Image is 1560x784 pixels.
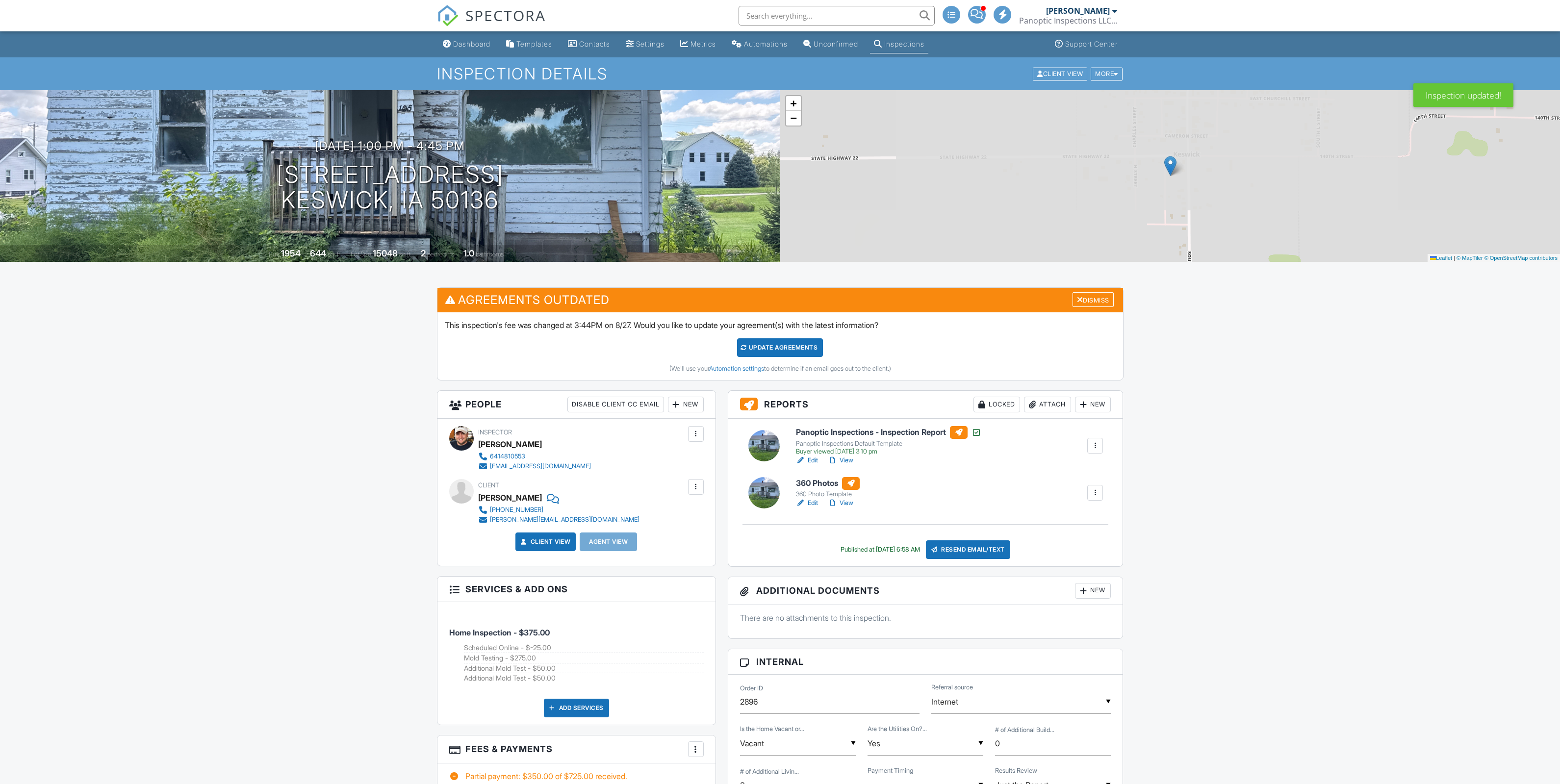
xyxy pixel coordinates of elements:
[1065,40,1118,48] div: Support Center
[995,726,1054,734] label: # of Additional Building(s)
[544,699,609,717] div: Add Services
[973,397,1020,412] div: Locked
[490,453,525,460] div: 6414810553
[740,612,1111,623] p: There are no attachments to this inspection.
[464,673,704,683] li: Add on: Additional Mold Test
[841,546,920,554] div: Published at [DATE] 6:58 AM
[449,609,704,691] li: Service: Home Inspection
[478,437,542,452] div: [PERSON_NAME]
[328,251,341,258] span: sq. ft.
[351,251,371,258] span: Lot Size
[437,735,716,763] h3: Fees & Payments
[740,725,804,733] label: Is the Home Vacant or Occupied
[490,516,639,524] div: [PERSON_NAME][EMAIL_ADDRESS][DOMAIN_NAME]
[437,312,1123,380] div: This inspection's fee was changed at 3:44PM on 8/27. Would you like to update your agreement(s) w...
[728,649,1123,675] h3: Internal
[464,643,704,653] li: Add on: Scheduled Online
[490,506,543,514] div: [PHONE_NUMBER]
[478,429,512,436] span: Inspector
[567,397,664,412] div: Disable Client CC Email
[796,477,860,490] h6: 360 Photos
[1019,16,1117,25] div: Panoptic Inspections LLC - Residential and Commercial
[437,13,546,34] a: SPECTORA
[868,766,913,775] label: Payment Timing
[373,248,398,258] div: 15048
[796,426,981,439] h6: Panoptic Inspections - Inspection Report
[709,365,764,372] a: Automation settings
[310,248,326,258] div: 644
[439,35,494,53] a: Dashboard
[315,139,465,152] h3: [DATE] 1:00 pm - 4:45 pm
[868,725,927,733] label: Are the Utilities On? (Gas, Water, Electric)
[465,5,546,25] span: SPECTORA
[995,732,1111,756] input: # of Additional Building(s)
[579,40,610,48] div: Contacts
[796,440,981,448] div: Panoptic Inspections Default Template
[564,35,614,53] a: Contacts
[796,477,860,499] a: 360 Photos 360 Photo Template
[870,35,928,53] a: Inspections
[437,5,459,26] img: The Best Home Inspection Software - Spectora
[463,248,474,258] div: 1.0
[502,35,556,53] a: Templates
[931,683,973,692] label: Referral source
[995,766,1037,775] label: Results Review
[740,684,763,693] label: Order ID
[281,248,301,258] div: 1954
[1164,156,1176,176] img: Marker
[1033,67,1087,80] div: Client View
[476,251,504,258] span: bathrooms
[478,515,639,525] a: [PERSON_NAME][EMAIL_ADDRESS][DOMAIN_NAME]
[1484,255,1558,261] a: © OpenStreetMap contributors
[737,338,823,357] div: Update Agreements
[1075,397,1111,412] div: New
[814,40,858,48] div: Unconfirmed
[437,65,1124,82] h1: Inspection Details
[1091,67,1123,80] div: More
[1024,397,1071,412] div: Attach
[478,481,499,489] span: Client
[790,97,796,109] span: +
[1075,583,1111,599] div: New
[668,397,704,412] div: New
[786,96,801,111] a: Zoom in
[744,40,788,48] div: Automations
[1051,35,1122,53] a: Support Center
[690,40,716,48] div: Metrics
[490,462,591,470] div: [EMAIL_ADDRESS][DOMAIN_NAME]
[478,452,591,461] a: 6414810553
[1457,255,1483,261] a: © MapTiler
[828,455,853,465] a: View
[478,490,542,505] div: [PERSON_NAME]
[421,248,426,258] div: 2
[926,540,1010,559] div: Resend Email/Text
[516,40,552,48] div: Templates
[796,490,860,498] div: 360 Photo Template
[437,288,1123,312] h3: Agreements Outdated
[728,35,792,53] a: Automations (Advanced)
[728,391,1123,419] h3: Reports
[1430,255,1452,261] a: Leaflet
[622,35,668,53] a: Settings
[519,537,571,547] a: Client View
[796,426,981,455] a: Panoptic Inspections - Inspection Report Panoptic Inspections Default Template Buyer viewed [DATE...
[796,455,818,465] a: Edit
[739,6,935,25] input: Search everything...
[478,505,639,515] a: [PHONE_NUMBER]
[728,577,1123,605] h3: Additional Documents
[1454,255,1455,261] span: |
[453,40,490,48] div: Dashboard
[884,40,924,48] div: Inspections
[828,498,853,508] a: View
[464,663,704,674] li: Add on: Additional Mold Test
[740,767,799,776] label: # of Additional Living Units
[269,251,280,258] span: Built
[437,391,716,419] h3: People
[399,251,411,258] span: sq.ft.
[799,35,862,53] a: Unconfirmed
[786,111,801,126] a: Zoom out
[449,771,704,782] div: Partial payment: $350.00 of $725.00 received.
[676,35,720,53] a: Metrics
[478,461,591,471] a: [EMAIL_ADDRESS][DOMAIN_NAME]
[1046,6,1110,16] div: [PERSON_NAME]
